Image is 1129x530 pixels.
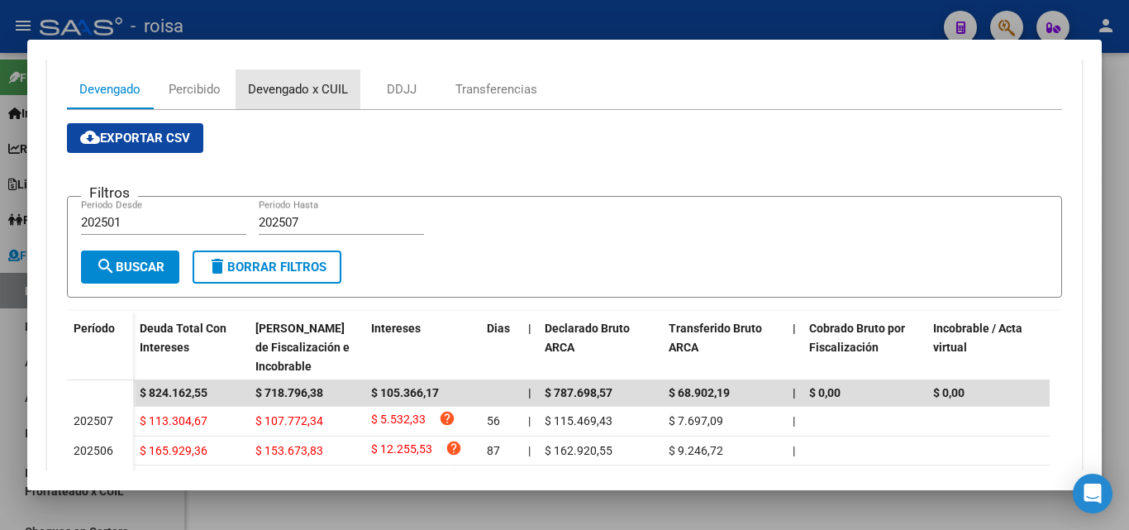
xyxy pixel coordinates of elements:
datatable-header-cell: Cobrado Bruto por Fiscalización [803,311,927,384]
span: $ 787.698,57 [545,386,612,399]
span: Incobrable / Acta virtual [933,322,1022,354]
span: | [528,386,531,399]
span: 87 [487,444,500,457]
span: $ 153.673,83 [255,444,323,457]
span: | [528,414,531,427]
span: $ 162.920,55 [545,444,612,457]
datatable-header-cell: Incobrable / Acta virtual [927,311,1050,384]
i: help [445,440,462,456]
datatable-header-cell: Período [67,311,133,380]
span: $ 0,00 [933,386,965,399]
datatable-header-cell: Transferido Bruto ARCA [662,311,786,384]
span: $ 0,00 [809,386,841,399]
span: $ 107.772,34 [255,414,323,427]
button: Borrar Filtros [193,251,341,284]
div: Open Intercom Messenger [1073,474,1112,513]
span: Borrar Filtros [207,260,326,275]
span: $ 68.902,19 [669,386,730,399]
span: $ 113.304,67 [140,414,207,427]
span: Deuda Total Con Intereses [140,322,226,354]
datatable-header-cell: Declarado Bruto ARCA [538,311,662,384]
datatable-header-cell: Dias [480,311,522,384]
div: Transferencias [455,80,537,98]
button: Buscar [81,251,179,284]
span: | [793,444,795,457]
span: Transferido Bruto ARCA [669,322,762,354]
datatable-header-cell: | [786,311,803,384]
span: | [793,414,795,427]
span: $ 115.469,43 [545,414,612,427]
div: Devengado x CUIL [248,80,348,98]
datatable-header-cell: Intereses [364,311,480,384]
span: $ 165.929,36 [140,444,207,457]
mat-icon: search [96,256,116,276]
span: $ 10.272,15 [371,469,432,491]
span: 56 [487,414,500,427]
span: Buscar [96,260,164,275]
h3: Filtros [81,184,138,202]
div: Percibido [169,80,221,98]
span: [PERSON_NAME] de Fiscalización e Incobrable [255,322,350,373]
span: Exportar CSV [80,131,190,146]
span: $ 718.796,38 [255,386,323,399]
button: Exportar CSV [67,123,203,153]
span: | [793,322,796,335]
mat-icon: cloud_download [80,127,100,147]
datatable-header-cell: | [522,311,538,384]
datatable-header-cell: Deuda Bruta Neto de Fiscalización e Incobrable [249,311,364,384]
span: 202507 [74,414,113,427]
mat-icon: delete [207,256,227,276]
span: Intereses [371,322,421,335]
datatable-header-cell: Deuda Total Con Intereses [133,311,249,384]
span: $ 7.697,09 [669,414,723,427]
span: | [528,322,531,335]
span: Dias [487,322,510,335]
i: help [445,469,462,485]
span: $ 9.246,72 [669,444,723,457]
span: Período [74,322,115,335]
span: | [793,386,796,399]
span: $ 5.532,33 [371,410,426,432]
span: | [528,444,531,457]
i: help [439,410,455,427]
span: Declarado Bruto ARCA [545,322,630,354]
span: $ 12.255,53 [371,440,432,462]
span: $ 824.162,55 [140,386,207,399]
div: DDJJ [387,80,417,98]
span: Cobrado Bruto por Fiscalización [809,322,905,354]
span: 202506 [74,444,113,457]
span: $ 105.366,17 [371,386,439,399]
div: Devengado [79,80,141,98]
